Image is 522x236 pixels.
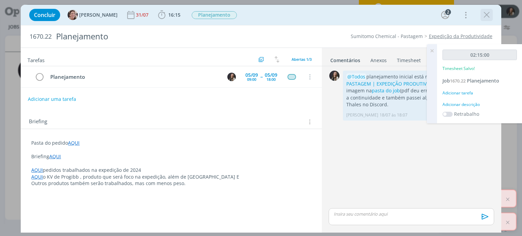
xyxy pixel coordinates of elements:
[31,180,311,187] p: Outros produtos também serão trabalhados, mas com menos peso.
[31,140,311,146] p: Pasta do pedido
[28,55,45,63] span: Tarefas
[29,117,47,126] span: Briefing
[370,57,387,64] div: Anexos
[329,71,340,81] img: L
[47,73,221,81] div: Planejamento
[68,140,80,146] a: AQUI
[31,153,311,160] p: Briefing
[346,112,378,118] p: [PERSON_NAME]
[330,54,361,64] a: Comentários
[442,102,517,108] div: Adicionar descrição
[191,11,237,19] button: Planejamento
[467,77,499,84] span: Planejamento
[28,93,76,105] button: Adicionar uma tarefa
[442,77,499,84] a: Job1670.22Planejamento
[266,77,276,81] div: 18:00
[53,28,297,45] div: Planejamento
[168,12,180,18] span: 16:15
[372,87,400,94] a: pasta do job
[68,10,78,20] img: A
[247,77,256,81] div: 09:00
[442,66,475,72] p: Timesheet Salvo!
[136,13,150,17] div: 31/07
[34,12,55,18] span: Concluir
[156,10,182,20] button: 16:15
[346,73,490,108] p: planejamento inicial está no miro . Salvei imagem na (pdf deu erro). Tem comentários sobre a cont...
[292,57,312,62] span: Abertas 1/3
[31,174,311,180] p: o KV de Progibb , produto que será foco na expedição, além de [GEOGRAPHIC_DATA] E
[79,13,118,17] span: [PERSON_NAME]
[68,10,118,20] button: A[PERSON_NAME]
[347,73,365,80] span: @Todos
[260,74,262,79] span: --
[31,174,43,180] a: AQUI
[31,167,43,173] a: AQUI
[192,11,237,19] span: Planejamento
[227,73,236,81] img: L
[29,9,60,21] button: Concluir
[245,73,258,77] div: 05/09
[346,73,474,87] a: "SUMITOMO - PASTAGEM | EXPEDIÇÃO PRODUTIVIDADE 2025"
[397,54,421,64] a: Timesheet
[275,56,279,62] img: arrow-down-up.svg
[30,33,52,40] span: 1670.22
[440,10,451,20] button: 2
[442,90,517,96] div: Adicionar tarefa
[49,153,61,160] a: AQUI
[380,112,407,118] span: 18/07 às 18:07
[21,5,501,233] div: dialog
[429,33,492,39] a: Expedição da Produtividade
[351,33,423,39] a: Sumitomo Chemical - Pastagem
[265,73,277,77] div: 05/09
[445,9,451,15] div: 2
[450,78,466,84] span: 1670.22
[31,167,311,174] p: pedidos trabalhados na expedição de 2024
[227,72,237,82] button: L
[454,110,479,117] label: Retrabalho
